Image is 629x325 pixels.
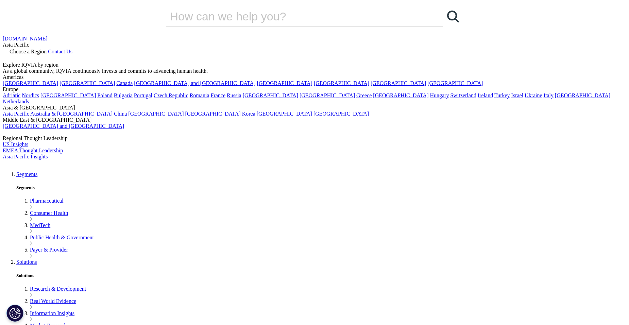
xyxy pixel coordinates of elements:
a: Search [443,6,463,27]
a: Nordics [22,92,39,98]
a: Poland [97,92,112,98]
a: Contact Us [48,49,72,54]
div: Europe [3,86,626,92]
a: Czech Republic [154,92,188,98]
a: Solutions [16,259,37,265]
div: As a global community, IQVIA continuously invests and commits to advancing human health. [3,68,626,74]
a: [GEOGRAPHIC_DATA] [128,111,184,117]
a: Bulgaria [114,92,133,98]
div: Asia & [GEOGRAPHIC_DATA] [3,105,626,111]
a: Information Insights [30,310,74,316]
div: Regional Thought Leadership [3,135,626,141]
a: [GEOGRAPHIC_DATA] [40,92,96,98]
a: Israel [511,92,524,98]
a: MedTech [30,222,50,228]
a: Ukraine [525,92,542,98]
a: [GEOGRAPHIC_DATA] [257,111,312,117]
a: Netherlands [3,99,29,104]
a: Research & Development [30,286,86,292]
h5: Solutions [16,273,626,278]
a: Portugal [134,92,152,98]
div: Explore IQVIA by region [3,62,626,68]
a: [GEOGRAPHIC_DATA] [243,92,298,98]
a: Adriatic [3,92,20,98]
a: [GEOGRAPHIC_DATA] [185,111,241,117]
a: Australia & [GEOGRAPHIC_DATA] [30,111,113,117]
div: Middle East & [GEOGRAPHIC_DATA] [3,117,626,123]
a: EMEA Thought Leadership [3,148,63,153]
a: Greece [356,92,372,98]
a: [GEOGRAPHIC_DATA] [257,80,312,86]
svg: Search [447,11,459,22]
a: [GEOGRAPHIC_DATA] [313,111,369,117]
h5: Segments [16,185,626,190]
a: [GEOGRAPHIC_DATA] and [GEOGRAPHIC_DATA] [134,80,255,86]
a: Segments [16,171,37,177]
a: Russia [227,92,241,98]
a: Ireland [478,92,493,98]
a: Canada [116,80,133,86]
a: Italy [544,92,554,98]
a: Korea [242,111,255,117]
a: Asia Pacific [3,111,29,117]
button: Cookies Settings [6,305,23,322]
span: Choose a Region [10,49,47,54]
a: France [211,92,226,98]
a: [GEOGRAPHIC_DATA] [3,80,58,86]
a: [GEOGRAPHIC_DATA] [60,80,115,86]
a: Turkey [494,92,510,98]
a: Real World Evidence [30,298,76,304]
a: China [114,111,127,117]
a: [GEOGRAPHIC_DATA] [300,92,355,98]
a: US Insights [3,141,28,147]
a: [GEOGRAPHIC_DATA] [555,92,610,98]
a: [GEOGRAPHIC_DATA] [371,80,426,86]
div: Americas [3,74,626,80]
a: Consumer Health [30,210,68,216]
a: Pharmaceutical [30,198,64,204]
a: Switzerland [450,92,476,98]
a: Hungary [430,92,449,98]
a: Romania [190,92,209,98]
div: Asia Pacific [3,42,626,48]
a: [GEOGRAPHIC_DATA] [314,80,369,86]
a: Public Health & Government [30,235,94,240]
a: [GEOGRAPHIC_DATA] [373,92,428,98]
input: Search [166,6,424,27]
a: [GEOGRAPHIC_DATA] [427,80,483,86]
a: Asia Pacific Insights [3,154,48,159]
a: [DOMAIN_NAME] [3,36,48,41]
a: Payer & Provider [30,247,68,253]
a: [GEOGRAPHIC_DATA] and [GEOGRAPHIC_DATA] [3,123,124,129]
